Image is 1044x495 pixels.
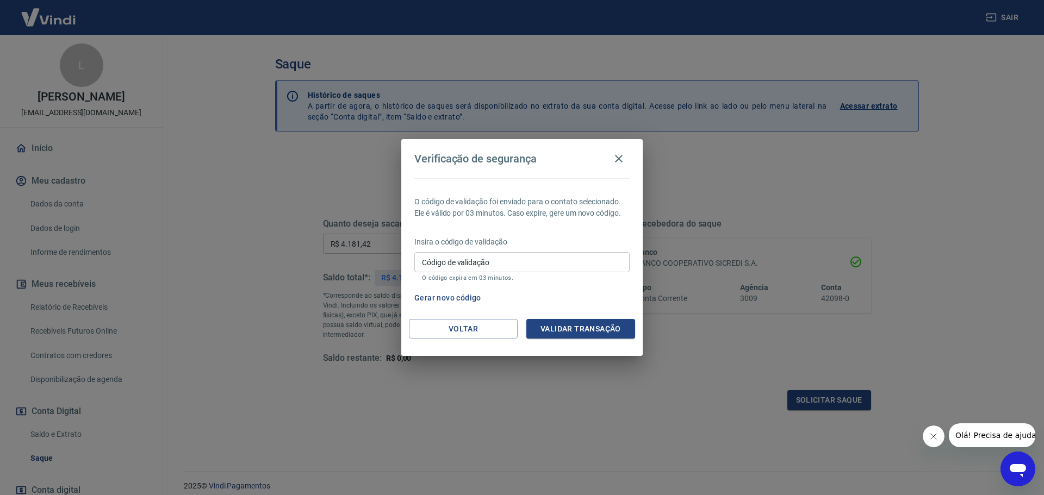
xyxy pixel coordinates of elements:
button: Gerar novo código [410,288,486,308]
p: O código expira em 03 minutos. [422,274,622,281]
iframe: Botão para abrir a janela de mensagens [1000,452,1035,486]
button: Validar transação [526,319,635,339]
p: O código de validação foi enviado para o contato selecionado. Ele é válido por 03 minutos. Caso e... [414,196,630,219]
iframe: Fechar mensagem [923,425,944,447]
span: Olá! Precisa de ajuda? [7,8,91,16]
button: Voltar [409,319,518,339]
p: Insira o código de validação [414,236,630,248]
h4: Verificação de segurança [414,152,537,165]
iframe: Mensagem da empresa [949,423,1035,447]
